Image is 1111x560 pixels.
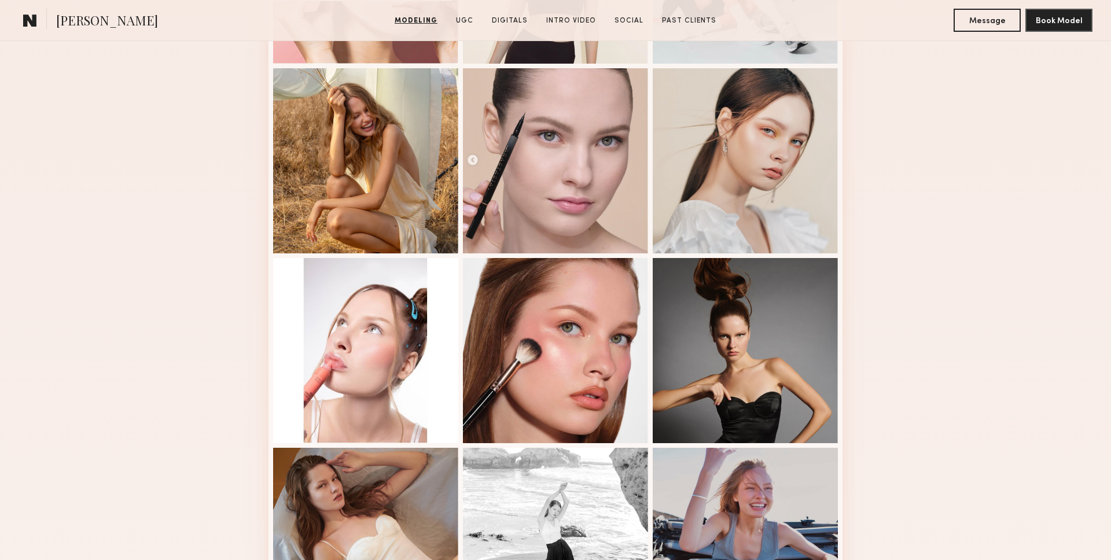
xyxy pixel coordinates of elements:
a: Book Model [1025,15,1092,25]
a: Intro Video [542,16,601,26]
a: Digitals [487,16,532,26]
span: [PERSON_NAME] [56,12,158,32]
a: UGC [451,16,478,26]
a: Social [610,16,648,26]
a: Past Clients [657,16,721,26]
button: Book Model [1025,9,1092,32]
a: Modeling [390,16,442,26]
button: Message [954,9,1021,32]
